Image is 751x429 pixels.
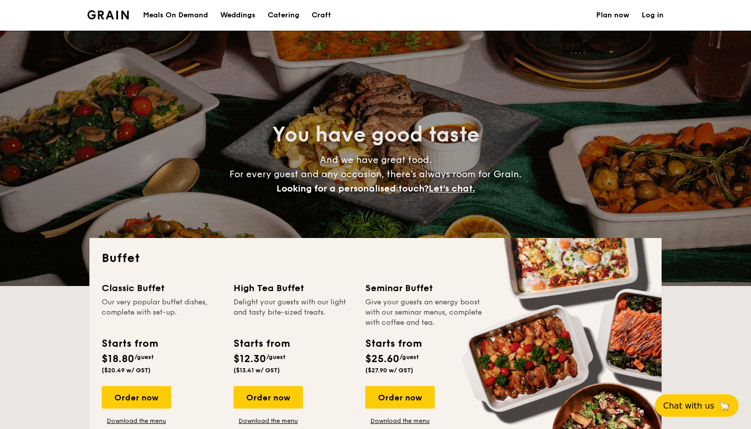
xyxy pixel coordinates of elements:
[102,367,151,374] span: ($20.49 w/ GST)
[365,281,485,295] div: Seminar Buffet
[233,386,303,409] div: Order now
[718,400,731,412] span: 🦙
[365,386,435,409] div: Order now
[429,183,475,194] span: Let's chat.
[663,401,714,411] span: Chat with us
[365,417,435,425] a: Download the menu
[233,336,289,351] div: Starts from
[233,297,353,328] div: Delight your guests with our light and tasty bite-sized treats.
[400,353,419,361] span: /guest
[87,10,129,19] a: Logotype
[233,367,280,374] span: ($13.41 w/ GST)
[365,336,421,351] div: Starts from
[276,183,429,194] span: Looking for a personalised touch?
[272,123,479,147] span: You have good taste
[102,417,171,425] a: Download the menu
[102,336,157,351] div: Starts from
[266,353,286,361] span: /guest
[233,281,353,295] div: High Tea Buffet
[365,297,485,328] div: Give your guests an energy boost with our seminar menus, complete with coffee and tea.
[365,353,400,365] span: $25.60
[233,417,303,425] a: Download the menu
[102,281,221,295] div: Classic Buffet
[102,297,221,328] div: Our very popular buffet dishes, complete with set-up.
[229,154,522,194] span: And we have great food. For every guest and any occasion, there’s always room for Grain.
[233,353,266,365] span: $12.30
[102,353,134,365] span: $18.80
[87,10,129,19] img: Grain
[655,394,739,417] button: Chat with us🦙
[102,386,171,409] div: Order now
[134,353,154,361] span: /guest
[102,250,649,267] h2: Buffet
[365,367,413,374] span: ($27.90 w/ GST)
